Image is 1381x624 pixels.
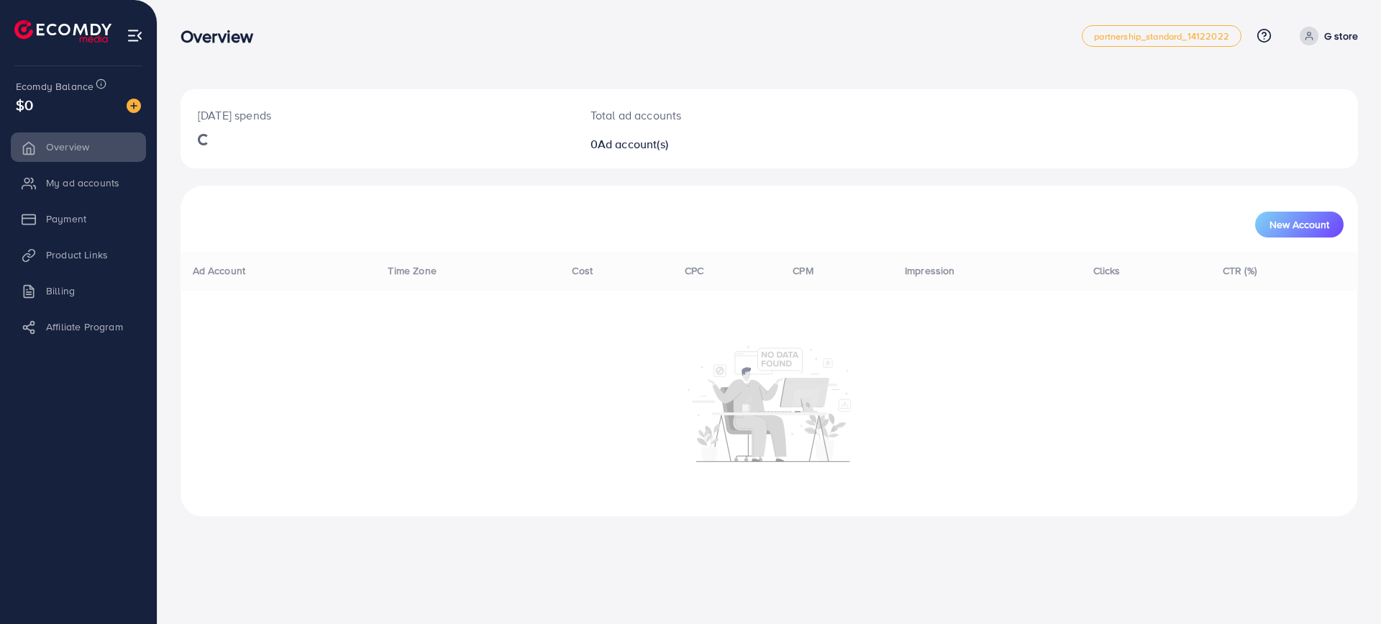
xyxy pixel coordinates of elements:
span: partnership_standard_14122022 [1094,32,1229,41]
h2: 0 [591,137,850,151]
h3: Overview [181,26,265,47]
p: G store [1324,27,1358,45]
button: New Account [1255,212,1344,238]
span: Ecomdy Balance [16,79,94,94]
img: image [127,99,141,113]
img: logo [14,20,111,42]
img: menu [127,27,143,44]
span: New Account [1270,220,1329,230]
p: [DATE] spends [198,107,556,124]
span: Ad account(s) [598,136,668,152]
a: partnership_standard_14122022 [1082,25,1241,47]
a: G store [1294,27,1358,45]
p: Total ad accounts [591,107,850,124]
span: $0 [16,94,33,115]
